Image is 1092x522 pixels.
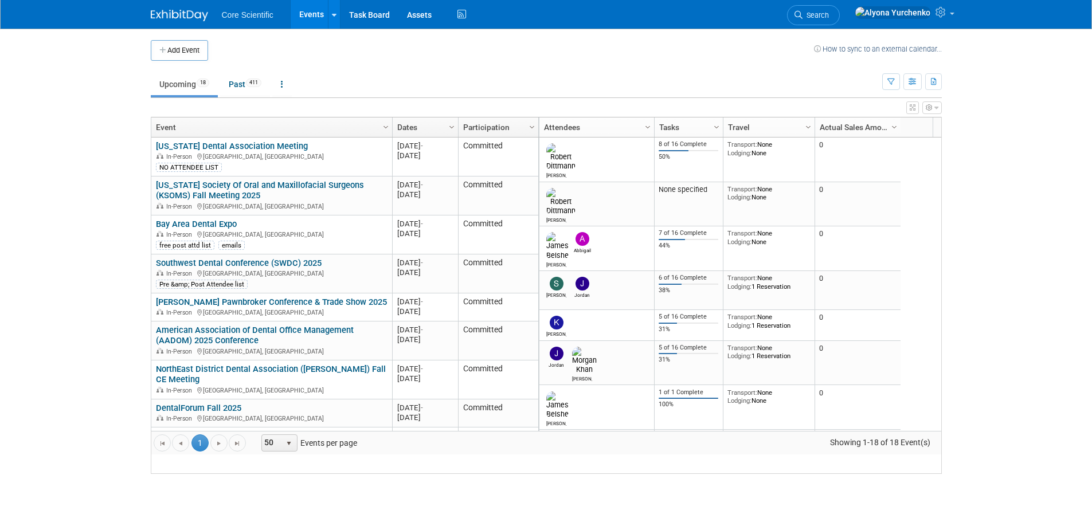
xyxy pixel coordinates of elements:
[445,117,458,135] a: Column Settings
[156,241,214,250] div: free post attd list
[262,435,281,451] span: 50
[246,79,261,87] span: 411
[643,123,652,132] span: Column Settings
[659,356,718,364] div: 31%
[397,190,453,199] div: [DATE]
[156,203,163,209] img: In-Person Event
[727,229,757,237] span: Transport:
[727,238,752,246] span: Lodging:
[421,258,423,267] span: -
[421,219,423,228] span: -
[815,430,901,465] td: 0
[546,143,576,171] img: Robert Dittmann
[546,260,566,268] div: James Belshe
[727,149,752,157] span: Lodging:
[727,388,810,405] div: None None
[156,413,387,423] div: [GEOGRAPHIC_DATA], [GEOGRAPHIC_DATA]
[156,385,387,395] div: [GEOGRAPHIC_DATA], [GEOGRAPHIC_DATA]
[421,325,423,334] span: -
[727,282,752,291] span: Lodging:
[659,313,718,321] div: 5 of 16 Complete
[727,274,757,282] span: Transport:
[229,434,246,452] a: Go to the last page
[156,387,163,393] img: In-Person Event
[463,117,531,137] a: Participation
[802,117,815,135] a: Column Settings
[397,258,453,268] div: [DATE]
[728,117,807,137] a: Travel
[659,401,718,409] div: 100%
[166,309,195,316] span: In-Person
[421,180,423,189] span: -
[166,270,195,277] span: In-Person
[546,391,569,419] img: James Belshe
[156,325,354,346] a: American Association of Dental Office Management (AADOM) 2025 Conference
[156,258,322,268] a: Southwest Dental Conference (SWDC) 2025
[284,439,293,448] span: select
[727,193,752,201] span: Lodging:
[156,415,163,421] img: In-Person Event
[576,232,589,246] img: Abbigail Belshe
[659,229,718,237] div: 7 of 16 Complete
[156,231,163,237] img: In-Person Event
[572,246,592,253] div: Abbigail Belshe
[397,374,453,383] div: [DATE]
[712,123,721,132] span: Column Settings
[397,141,453,151] div: [DATE]
[787,5,840,25] a: Search
[804,123,813,132] span: Column Settings
[820,117,893,137] a: Actual Sales Amount
[156,346,387,356] div: [GEOGRAPHIC_DATA], [GEOGRAPHIC_DATA]
[727,344,757,352] span: Transport:
[197,79,209,87] span: 18
[814,45,942,53] a: How to sync to an external calendar...
[546,215,566,223] div: Robert Dittmann
[544,117,647,137] a: Attendees
[156,229,387,239] div: [GEOGRAPHIC_DATA], [GEOGRAPHIC_DATA]
[815,138,901,182] td: 0
[727,313,757,321] span: Transport:
[855,6,931,19] img: Alyona Yurchenko
[803,11,829,19] span: Search
[458,215,538,254] td: Committed
[550,277,563,291] img: Sam Robinson
[546,329,566,337] div: Kim Kahlmorgan
[156,403,241,413] a: DentalForum Fall 2025
[397,364,453,374] div: [DATE]
[458,293,538,321] td: Committed
[659,325,718,333] div: 31%
[166,415,195,422] span: In-Person
[156,163,222,172] div: NO ATTENDEE LIST
[815,271,901,310] td: 0
[158,439,167,448] span: Go to the first page
[641,117,654,135] a: Column Settings
[890,123,899,132] span: Column Settings
[421,297,423,306] span: -
[727,140,757,148] span: Transport:
[550,347,563,360] img: Jordan McCullough
[458,360,538,399] td: Committed
[154,434,171,452] a: Go to the first page
[815,385,901,430] td: 0
[659,153,718,161] div: 50%
[458,321,538,360] td: Committed
[546,171,566,178] div: Robert Dittmann
[397,180,453,190] div: [DATE]
[546,188,576,215] img: Robert Dittmann
[151,40,208,61] button: Add Event
[546,291,566,298] div: Sam Robinson
[727,397,752,405] span: Lodging:
[246,434,369,452] span: Events per page
[727,185,810,202] div: None None
[166,348,195,355] span: In-Person
[151,10,208,21] img: ExhibitDay
[156,201,387,211] div: [GEOGRAPHIC_DATA], [GEOGRAPHIC_DATA]
[727,321,752,329] span: Lodging:
[397,325,453,335] div: [DATE]
[156,364,386,385] a: NorthEast District Dental Association ([PERSON_NAME]) Fall CE Meeting
[659,140,718,148] div: 8 of 16 Complete
[458,427,538,456] td: Committed
[220,73,270,95] a: Past411
[458,254,538,293] td: Committed
[727,313,810,329] div: None 1 Reservation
